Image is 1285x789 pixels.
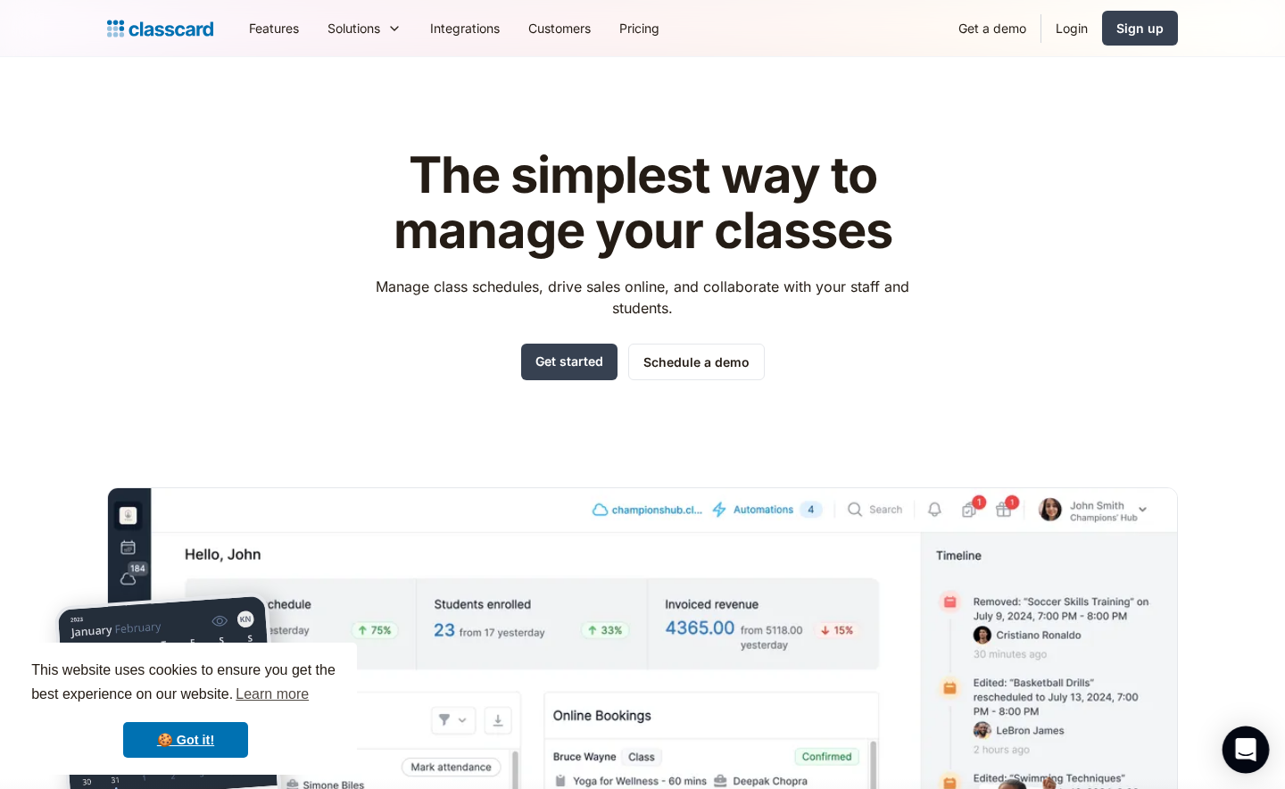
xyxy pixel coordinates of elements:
[416,8,514,48] a: Integrations
[1223,727,1270,774] div: Open Intercom Messenger
[235,8,313,48] a: Features
[31,660,340,708] span: This website uses cookies to ensure you get the best experience on our website.
[514,8,605,48] a: Customers
[605,8,674,48] a: Pricing
[521,344,618,380] a: Get started
[327,19,380,37] div: Solutions
[107,16,213,41] a: home
[360,276,926,319] p: Manage class schedules, drive sales online, and collaborate with your staff and students.
[313,8,416,48] div: Solutions
[14,643,357,775] div: cookieconsent
[628,344,765,380] a: Schedule a demo
[233,681,311,708] a: learn more about cookies
[1041,8,1102,48] a: Login
[123,722,248,758] a: dismiss cookie message
[944,8,1040,48] a: Get a demo
[1102,11,1178,46] a: Sign up
[1116,19,1164,37] div: Sign up
[360,148,926,258] h1: The simplest way to manage your classes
